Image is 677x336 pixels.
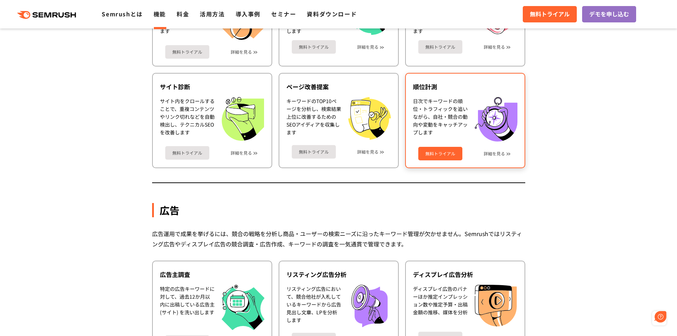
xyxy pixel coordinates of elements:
a: デモを申し込む [582,6,636,22]
img: ページ改善提案 [348,97,391,140]
a: 活用方法 [200,10,225,18]
a: Semrushとは [102,10,143,18]
a: 無料トライアル [165,146,209,160]
a: 詳細を見る [484,151,505,156]
div: 広告主調査 [160,270,264,279]
a: 詳細を見る [231,49,252,54]
div: サイト内をクロールすることで、重複コンテンツやリンク切れなどを自動検出し、テクニカルSEOを改善します [160,97,215,141]
a: 詳細を見る [231,150,252,155]
img: サイト診断 [222,97,264,141]
iframe: Help widget launcher [614,308,669,328]
img: 順位計測 [475,97,517,142]
a: 詳細を見る [484,44,505,49]
div: 広告 [152,203,525,217]
a: 料金 [177,10,189,18]
a: 無料トライアル [292,145,336,159]
a: 無料トライアル [165,45,209,59]
a: 無料トライアル [523,6,577,22]
img: ディスプレイ広告分析 [475,285,517,327]
a: 資料ダウンロード [307,10,357,18]
img: 広告主調査 [222,285,264,330]
div: リスティング広告において、競合他社が入札しているキーワードから広告見出し文章、LPを分析します [286,285,341,327]
span: 無料トライアル [530,10,570,19]
a: 機能 [154,10,166,18]
a: セミナー [271,10,296,18]
img: リスティング広告分析 [348,285,391,327]
a: 無料トライアル [418,40,462,54]
a: 無料トライアル [292,40,336,54]
div: 広告運用で成果を挙げるには、競合の戦略を分析し商品・ユーザーの検索ニーズに沿ったキーワード管理が欠かせません。Semrushではリスティング広告やディスプレイ広告の競合調査・広告作成、キーワード... [152,229,525,249]
a: 導入事例 [236,10,260,18]
span: デモを申し込む [589,10,629,19]
div: ディスプレイ広告のバナーほか推定インプレッション数や推定予算・出稿金額の推移、媒体を分析 [413,285,468,327]
div: キーワードのTOP10ページを分析し、検索結果上位に改善するためのSEOアイディアを収集します [286,97,341,140]
div: ディスプレイ広告分析 [413,270,517,279]
a: 無料トライアル [418,147,462,160]
a: 詳細を見る [357,149,378,154]
div: 特定の広告キーワードに対して、過去12か月以内に出稿している広告主 (サイト) を洗い出します [160,285,215,330]
div: サイト診断 [160,82,264,91]
a: 詳細を見る [357,44,378,49]
div: 順位計測 [413,82,517,91]
div: 日次でキーワードの順位・トラフィックを追いながら、自社・競合の動向や変動をキャッチアップします [413,97,468,142]
div: リスティング広告分析 [286,270,391,279]
div: ページ改善提案 [286,82,391,91]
